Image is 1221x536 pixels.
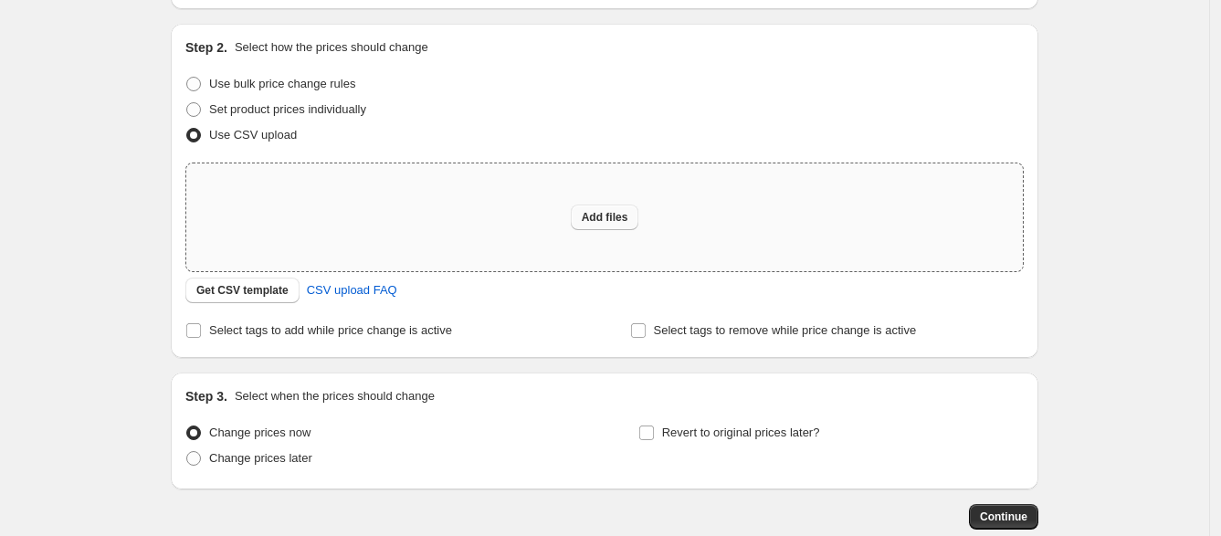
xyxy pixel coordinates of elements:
span: Change prices now [209,426,311,439]
button: Add files [571,205,639,230]
span: Change prices later [209,451,312,465]
button: Get CSV template [185,278,300,303]
button: Continue [969,504,1038,530]
span: CSV upload FAQ [307,281,397,300]
span: Add files [582,210,628,225]
h2: Step 2. [185,38,227,57]
p: Select when the prices should change [235,387,435,405]
span: Get CSV template [196,283,289,298]
span: Use bulk price change rules [209,77,355,90]
span: Continue [980,510,1027,524]
a: CSV upload FAQ [296,276,408,305]
h2: Step 3. [185,387,227,405]
span: Set product prices individually [209,102,366,116]
span: Select tags to add while price change is active [209,323,452,337]
span: Select tags to remove while price change is active [654,323,917,337]
span: Use CSV upload [209,128,297,142]
p: Select how the prices should change [235,38,428,57]
span: Revert to original prices later? [662,426,820,439]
